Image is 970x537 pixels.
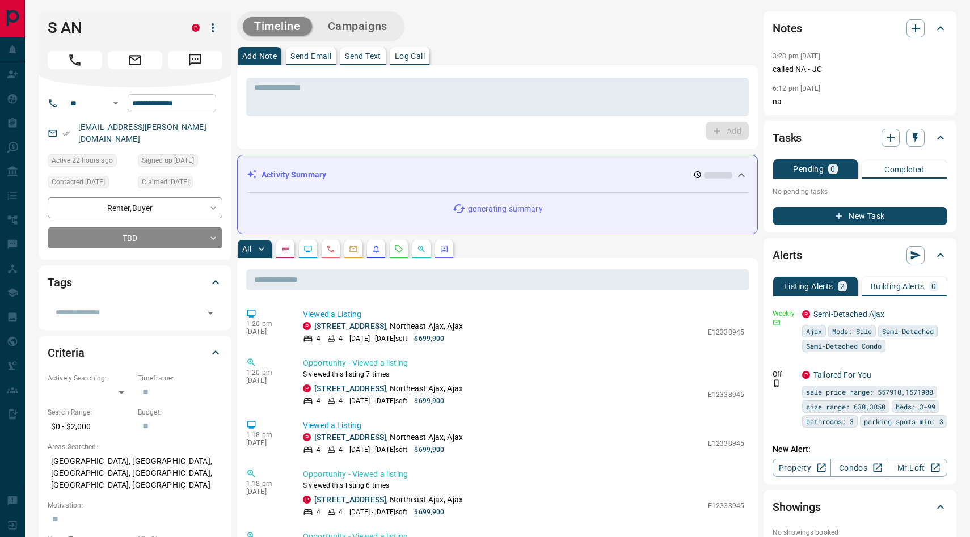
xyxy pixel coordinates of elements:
span: Contacted [DATE] [52,176,105,188]
p: Building Alerts [871,282,925,290]
span: parking spots min: 3 [864,416,943,427]
p: Send Text [345,52,381,60]
p: E12338945 [708,438,744,449]
p: 0 [830,165,835,173]
span: bathrooms: 3 [806,416,854,427]
p: [DATE] - [DATE] sqft [349,396,407,406]
svg: Listing Alerts [372,244,381,253]
p: Log Call [395,52,425,60]
div: Notes [773,15,947,42]
div: property.ca [802,310,810,318]
span: Mode: Sale [832,325,872,337]
svg: Email Verified [62,129,70,137]
h2: Criteria [48,344,85,362]
svg: Lead Browsing Activity [303,244,313,253]
div: property.ca [303,496,311,504]
button: Timeline [243,17,312,36]
p: Viewed a Listing [303,308,744,320]
p: Actively Searching: [48,373,132,383]
div: Thu Nov 23 2023 [138,176,222,192]
p: 4 [339,445,343,455]
p: [DATE] [246,377,286,384]
p: 1:20 pm [246,369,286,377]
p: [DATE] [246,328,286,336]
a: [EMAIL_ADDRESS][PERSON_NAME][DOMAIN_NAME] [78,122,206,143]
p: S viewed this listing 7 times [303,369,744,379]
svg: Notes [281,244,290,253]
a: Semi-Detached Ajax [813,310,884,319]
p: Send Email [290,52,331,60]
span: Email [108,51,162,69]
p: Viewed a Listing [303,420,744,432]
p: $699,900 [414,396,444,406]
p: Motivation: [48,500,222,510]
p: [DATE] - [DATE] sqft [349,507,407,517]
p: Areas Searched: [48,442,222,452]
a: [STREET_ADDRESS] [314,433,386,442]
p: , Northeast Ajax, Ajax [314,383,463,395]
p: 1:18 pm [246,480,286,488]
svg: Agent Actions [440,244,449,253]
p: S viewed this listing 6 times [303,480,744,491]
p: E12338945 [708,327,744,337]
span: Message [168,51,222,69]
button: New Task [773,207,947,225]
svg: Opportunities [417,244,426,253]
p: Opportunity - Viewed a listing [303,468,744,480]
div: property.ca [303,322,311,330]
span: beds: 3-99 [896,401,935,412]
p: 4 [317,445,320,455]
h2: Tasks [773,129,802,147]
p: $699,900 [414,445,444,455]
p: 4 [317,333,320,344]
svg: Calls [326,244,335,253]
div: Tags [48,269,222,296]
p: [GEOGRAPHIC_DATA], [GEOGRAPHIC_DATA], [GEOGRAPHIC_DATA], [GEOGRAPHIC_DATA], [GEOGRAPHIC_DATA], [G... [48,452,222,494]
p: , Northeast Ajax, Ajax [314,432,463,443]
div: Showings [773,493,947,521]
p: 4 [339,396,343,406]
p: Off [773,369,795,379]
p: 0 [931,282,936,290]
p: , Northeast Ajax, Ajax [314,494,463,506]
span: Claimed [DATE] [142,176,189,188]
span: Call [48,51,102,69]
h1: S AN [48,19,175,37]
p: New Alert: [773,443,947,455]
div: Sat Aug 26 2023 [48,176,132,192]
p: 2 [840,282,845,290]
p: 4 [317,396,320,406]
div: Activity Summary [247,164,748,185]
span: Signed up [DATE] [142,155,194,166]
h2: Alerts [773,246,802,264]
p: Timeframe: [138,373,222,383]
div: Sun Nov 27 2022 [138,154,222,170]
p: 1:20 pm [246,320,286,328]
p: [DATE] [246,488,286,496]
p: , Northeast Ajax, Ajax [314,320,463,332]
span: Semi-Detached [882,325,934,337]
a: Mr.Loft [889,459,947,477]
span: Ajax [806,325,822,337]
div: Criteria [48,339,222,366]
div: Renter , Buyer [48,197,222,218]
a: Tailored For You [813,370,871,379]
button: Campaigns [317,17,399,36]
div: property.ca [303,384,311,392]
button: Open [203,305,218,321]
p: 1:18 pm [246,431,286,439]
p: All [242,245,251,253]
p: 4 [317,507,320,517]
p: na [773,96,947,108]
svg: Requests [394,244,403,253]
p: [DATE] - [DATE] sqft [349,445,407,455]
a: [STREET_ADDRESS] [314,495,386,504]
span: Semi-Detached Condo [806,340,882,352]
h2: Notes [773,19,802,37]
button: Open [109,96,123,110]
p: Completed [884,166,925,174]
span: Active 22 hours ago [52,155,113,166]
p: called NA - JC [773,64,947,75]
a: [STREET_ADDRESS] [314,384,386,393]
a: [STREET_ADDRESS] [314,322,386,331]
